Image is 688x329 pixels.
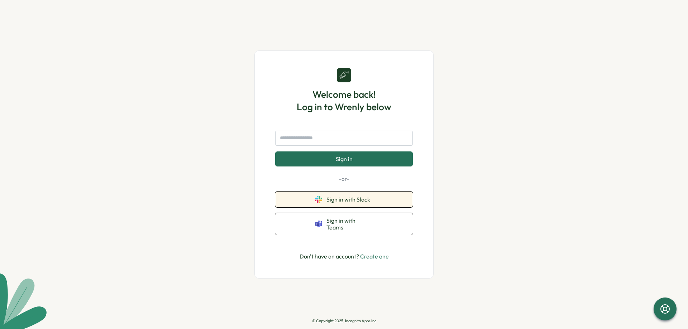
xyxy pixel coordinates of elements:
[275,192,413,207] button: Sign in with Slack
[326,196,373,203] span: Sign in with Slack
[275,213,413,235] button: Sign in with Teams
[360,253,389,260] a: Create one
[336,156,353,162] span: Sign in
[312,319,376,323] p: © Copyright 2025, Incognito Apps Inc
[300,252,389,261] p: Don't have an account?
[326,217,373,231] span: Sign in with Teams
[297,88,391,113] h1: Welcome back! Log in to Wrenly below
[275,175,413,183] p: -or-
[275,151,413,166] button: Sign in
